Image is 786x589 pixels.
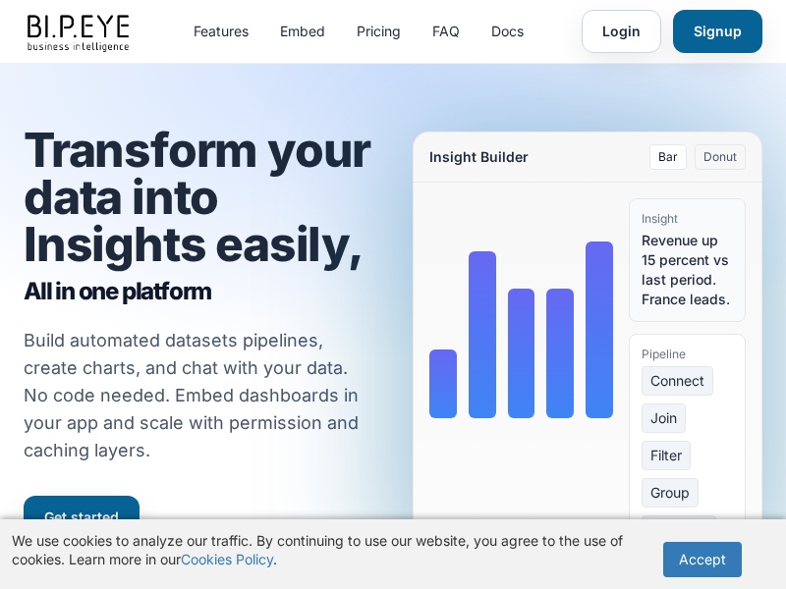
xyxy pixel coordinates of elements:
a: Features [194,22,249,41]
p: We use cookies to analyze our traffic. By continuing to use our website, you agree to the use of ... [12,531,646,569]
div: Pipeline [642,347,733,362]
p: Build automated datasets pipelines, create charts, and chat with your data. No code needed. Embed... [24,327,373,464]
div: Insight Builder [429,147,529,167]
span: Visualize [642,515,716,545]
button: Bar [649,144,687,170]
a: Login [582,10,661,53]
span: Join [642,403,686,433]
div: Revenue up 15 percent vs last period. France leads. [642,231,733,309]
span: Filter [642,441,691,470]
a: Pricing [357,22,401,41]
a: Docs [491,22,524,41]
button: Accept [663,542,742,577]
img: bipeye-logo [24,10,136,54]
h1: Transform your data into Insights easily, [24,127,373,307]
span: All in one platform [24,276,373,307]
a: Signup [673,10,762,53]
button: Donut [695,144,746,170]
a: Embed [280,22,325,41]
a: Get started [24,496,140,539]
span: Group [642,478,699,508]
a: Cookies Policy [181,551,273,567]
div: Bar chart [429,198,613,418]
a: FAQ [432,22,460,41]
div: Insight [642,211,733,227]
span: Connect [642,366,713,396]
